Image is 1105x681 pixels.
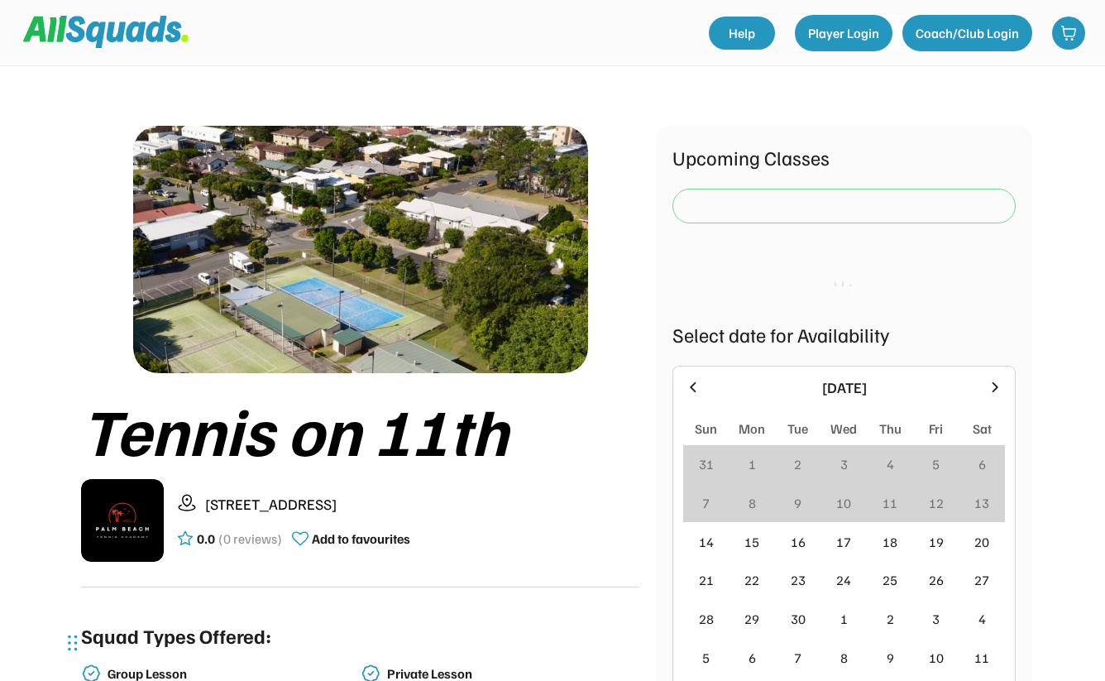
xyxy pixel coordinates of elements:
div: 4 [887,454,894,474]
div: 2 [794,454,801,474]
img: Squad%20Logo.svg [23,16,189,47]
div: 2 [887,609,894,629]
div: Tennis on 11th [81,393,639,466]
div: 9 [887,648,894,668]
div: 30 [791,609,806,629]
div: 13 [974,493,989,513]
div: 0.0 [197,529,215,549]
div: 4 [978,609,986,629]
img: 1000017423.png [133,126,588,373]
div: 3 [840,454,848,474]
div: Wed [830,419,857,439]
div: (0 reviews) [218,529,282,549]
div: 27 [974,570,989,590]
div: 24 [836,570,851,590]
div: 9 [794,493,801,513]
a: Help [709,17,775,50]
div: Sun [695,419,717,439]
div: 28 [699,609,714,629]
div: Fri [929,419,943,439]
div: 6 [749,648,756,668]
div: 11 [883,493,897,513]
div: 19 [929,532,944,552]
div: Select date for Availability [672,319,1016,349]
div: 16 [791,532,806,552]
div: 1 [749,454,756,474]
div: 8 [840,648,848,668]
div: 17 [836,532,851,552]
div: 29 [744,609,759,629]
img: IMG_2979.png [81,479,164,562]
div: Tue [787,419,808,439]
div: 12 [929,493,944,513]
div: 1 [840,609,848,629]
div: 3 [932,609,940,629]
div: 22 [744,570,759,590]
div: 23 [791,570,806,590]
div: [DATE] [711,376,977,399]
div: 6 [978,454,986,474]
div: Sat [973,419,992,439]
div: Upcoming Classes [672,142,1016,172]
div: Add to favourites [312,529,410,549]
img: shopping-cart-01%20%281%29.svg [1060,25,1077,41]
div: 5 [932,454,940,474]
div: 25 [883,570,897,590]
div: 18 [883,532,897,552]
div: 21 [699,570,714,590]
div: 7 [702,493,710,513]
div: 20 [974,532,989,552]
div: 7 [794,648,801,668]
div: 5 [702,648,710,668]
div: 26 [929,570,944,590]
div: [STREET_ADDRESS] [205,493,639,516]
div: 11 [974,648,989,668]
div: 15 [744,532,759,552]
div: 8 [749,493,756,513]
div: 10 [929,648,944,668]
button: Player Login [795,15,892,51]
div: Squad Types Offered: [81,621,271,650]
div: Thu [879,419,902,439]
button: Coach/Club Login [902,15,1032,51]
div: 31 [699,454,714,474]
div: 14 [699,532,714,552]
div: 10 [836,493,851,513]
div: Mon [739,419,765,439]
